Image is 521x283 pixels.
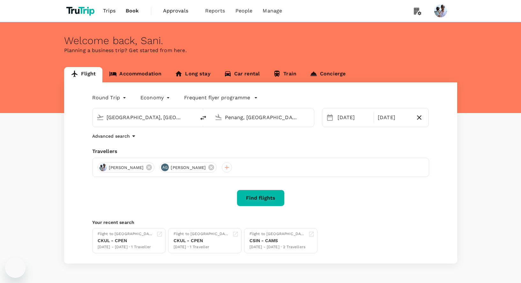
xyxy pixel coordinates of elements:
div: Flight to [GEOGRAPHIC_DATA] [98,231,154,237]
span: Book [126,7,139,15]
iframe: Button to launch messaging window [5,257,26,278]
div: CSIN - CAMS [249,237,306,244]
div: Welcome back , Sani . [64,35,457,47]
div: Flight to [GEOGRAPHIC_DATA] [174,231,230,237]
div: Flight to [GEOGRAPHIC_DATA] [249,231,306,237]
span: [PERSON_NAME] [167,164,210,171]
div: AG[PERSON_NAME] [160,162,217,172]
p: Frequent flyer programme [184,94,250,102]
a: Car rental [217,67,267,82]
div: CKUL - CPEN [98,237,154,244]
button: Open [191,117,192,118]
button: delete [196,110,211,126]
div: [PERSON_NAME] [98,162,155,172]
img: TruTrip logo [64,4,98,18]
a: Flight [64,67,103,82]
p: Planning a business trip? Get started from here. [64,47,457,54]
img: Sani Gouw [434,4,447,17]
div: Round Trip [92,93,128,103]
div: [DATE] - [DATE] · 2 Travellers [249,244,306,250]
a: Long stay [168,67,217,82]
span: [PERSON_NAME] [105,164,148,171]
div: AG [161,164,169,171]
p: Advanced search [92,133,130,139]
p: Your recent search [92,219,429,226]
a: Train [266,67,303,82]
input: Going to [225,112,301,122]
span: People [235,7,253,15]
input: Depart from [107,112,182,122]
img: avatar-6695f0dd85a4d.png [99,164,107,171]
button: Find flights [237,190,285,206]
div: CKUL - CPEN [174,237,230,244]
div: [DATE] [375,111,413,124]
span: Manage [263,7,282,15]
span: Approvals [163,7,195,15]
div: Travellers [92,148,429,155]
div: [DATE] [335,111,372,124]
a: Concierge [303,67,352,82]
div: Economy [140,93,171,103]
button: Advanced search [92,132,138,140]
span: Reports [205,7,225,15]
div: [DATE] · 1 Traveller [174,244,230,250]
div: [DATE] - [DATE] · 1 Traveller [98,244,154,250]
button: Open [309,117,311,118]
button: Frequent flyer programme [184,94,258,102]
a: Accommodation [102,67,168,82]
span: Trips [103,7,115,15]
